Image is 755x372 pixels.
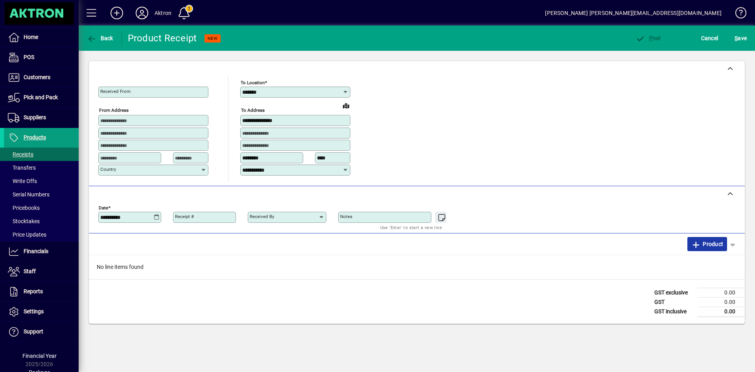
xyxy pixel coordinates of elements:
span: NEW [208,36,217,41]
span: Price Updates [8,231,46,238]
a: Stocktakes [4,215,79,228]
span: Serial Numbers [8,191,50,198]
div: Aktron [155,7,171,19]
span: P [649,35,653,41]
a: Financials [4,242,79,261]
td: GST exclusive [650,288,698,297]
button: Cancel [699,31,720,45]
td: GST inclusive [650,307,698,316]
app-page-header-button: Back [79,31,122,45]
mat-label: To location [241,80,265,85]
a: Pick and Pack [4,88,79,107]
td: 0.00 [698,297,745,307]
button: Back [85,31,115,45]
span: S [735,35,738,41]
span: Pricebooks [8,205,40,211]
a: Home [4,28,79,47]
span: ost [635,35,661,41]
span: Write Offs [8,178,37,184]
a: Suppliers [4,108,79,128]
a: Knowledge Base [729,2,745,27]
span: Settings [24,308,44,315]
span: Products [24,134,46,141]
mat-label: Country [100,167,116,172]
span: Receipts [8,151,33,157]
span: Transfers [8,165,36,171]
span: Cancel [701,32,718,44]
a: Serial Numbers [4,188,79,201]
a: Support [4,322,79,342]
span: Financial Year [22,353,57,359]
div: [PERSON_NAME] [PERSON_NAME][EMAIL_ADDRESS][DOMAIN_NAME] [545,7,722,19]
a: Reports [4,282,79,302]
a: View on map [340,99,352,112]
button: Save [733,31,749,45]
span: Staff [24,268,36,274]
a: Transfers [4,161,79,174]
div: Product Receipt [128,32,197,44]
span: Reports [24,288,43,294]
button: Post [633,31,663,45]
button: Product [687,237,727,251]
mat-label: Notes [340,214,352,219]
a: Staff [4,262,79,281]
button: Profile [129,6,155,20]
span: Support [24,328,43,335]
a: Pricebooks [4,201,79,215]
a: POS [4,48,79,67]
a: Price Updates [4,228,79,241]
td: 0.00 [698,307,745,316]
mat-label: Receipt # [175,214,194,219]
div: No line items found [89,255,745,279]
a: Customers [4,68,79,87]
mat-label: Date [99,205,108,210]
a: Write Offs [4,174,79,188]
span: Stocktakes [8,218,40,224]
span: POS [24,54,34,60]
span: ave [735,32,747,44]
mat-label: Received by [250,214,274,219]
mat-label: Received From [100,89,131,94]
button: Add [104,6,129,20]
mat-hint: Use 'Enter' to start a new line [380,223,442,232]
span: Pick and Pack [24,94,58,100]
a: Receipts [4,148,79,161]
td: GST [650,297,698,307]
span: Customers [24,74,50,80]
span: Suppliers [24,114,46,120]
span: Back [87,35,113,41]
td: 0.00 [698,288,745,297]
span: Financials [24,248,48,254]
span: Product [691,238,723,250]
span: Home [24,34,38,40]
a: Settings [4,302,79,322]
